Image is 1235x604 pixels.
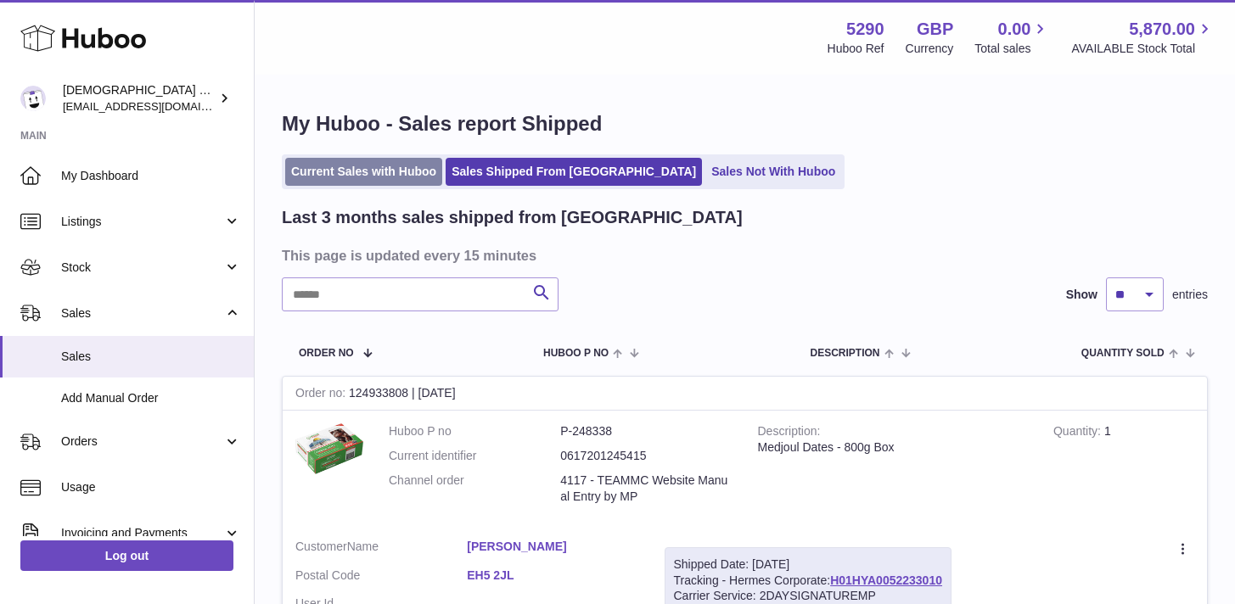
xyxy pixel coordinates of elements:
dt: Name [295,539,467,559]
span: 0.00 [998,18,1031,41]
span: Usage [61,479,241,495]
dt: Huboo P no [389,423,560,439]
img: 52901644521444.png [295,423,363,473]
span: My Dashboard [61,168,241,184]
a: 5,870.00 AVAILABLE Stock Total [1071,18,1215,57]
span: [EMAIL_ADDRESS][DOMAIN_NAME] [63,99,250,113]
strong: Order no [295,386,349,404]
td: 1 [1041,411,1207,526]
span: Quantity Sold [1081,348,1165,359]
span: 5,870.00 [1129,18,1195,41]
dd: P-248338 [560,423,732,439]
label: Show [1066,287,1097,303]
span: Description [810,348,879,359]
strong: Quantity [1053,424,1104,442]
div: [DEMOGRAPHIC_DATA] Charity [63,82,216,115]
div: Medjoul Dates - 800g Box [758,439,1028,456]
dd: 4117 - TEAMMC Website Manual Entry by MP [560,473,732,505]
div: Huboo Ref [828,41,884,57]
h3: This page is updated every 15 minutes [282,246,1204,265]
span: Sales [61,349,241,365]
a: Sales Not With Huboo [705,158,841,186]
a: [PERSON_NAME] [467,539,638,555]
a: EH5 2JL [467,568,638,584]
a: Current Sales with Huboo [285,158,442,186]
dd: 0617201245415 [560,448,732,464]
dt: Current identifier [389,448,560,464]
span: Add Manual Order [61,390,241,406]
span: Total sales [974,41,1050,57]
span: AVAILABLE Stock Total [1071,41,1215,57]
span: entries [1172,287,1208,303]
strong: 5290 [846,18,884,41]
a: 0.00 Total sales [974,18,1050,57]
dt: Postal Code [295,568,467,588]
div: Currency [906,41,954,57]
h2: Last 3 months sales shipped from [GEOGRAPHIC_DATA] [282,206,743,229]
a: Sales Shipped From [GEOGRAPHIC_DATA] [446,158,702,186]
strong: GBP [917,18,953,41]
strong: Description [758,424,821,442]
span: Listings [61,214,223,230]
img: info@muslimcharity.org.uk [20,86,46,111]
span: Order No [299,348,354,359]
span: Invoicing and Payments [61,525,223,541]
a: H01HYA0052233010 [830,573,942,587]
div: 124933808 | [DATE] [283,377,1207,411]
h1: My Huboo - Sales report Shipped [282,110,1208,137]
span: Huboo P no [543,348,609,359]
div: Shipped Date: [DATE] [674,556,942,573]
span: Sales [61,305,223,322]
span: Stock [61,260,223,276]
span: Orders [61,433,223,450]
span: Customer [295,540,347,553]
a: Log out [20,540,233,571]
div: Carrier Service: 2DAYSIGNATUREMP [674,588,942,604]
dt: Channel order [389,473,560,505]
